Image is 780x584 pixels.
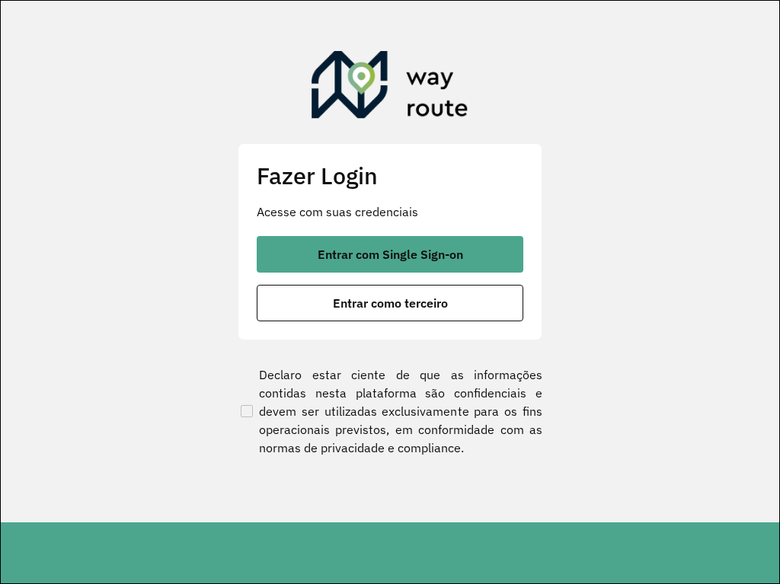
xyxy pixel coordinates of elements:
[312,51,468,124] img: Roteirizador AmbevTech
[257,236,523,273] button: button
[257,162,523,190] h2: Fazer Login
[318,248,463,260] span: Entrar com Single Sign-on
[257,285,523,321] button: button
[257,203,523,221] p: Acesse com suas credenciais
[333,297,448,309] span: Entrar como terceiro
[238,365,542,457] label: Declaro estar ciente de que as informações contidas nesta plataforma são confidenciais e devem se...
